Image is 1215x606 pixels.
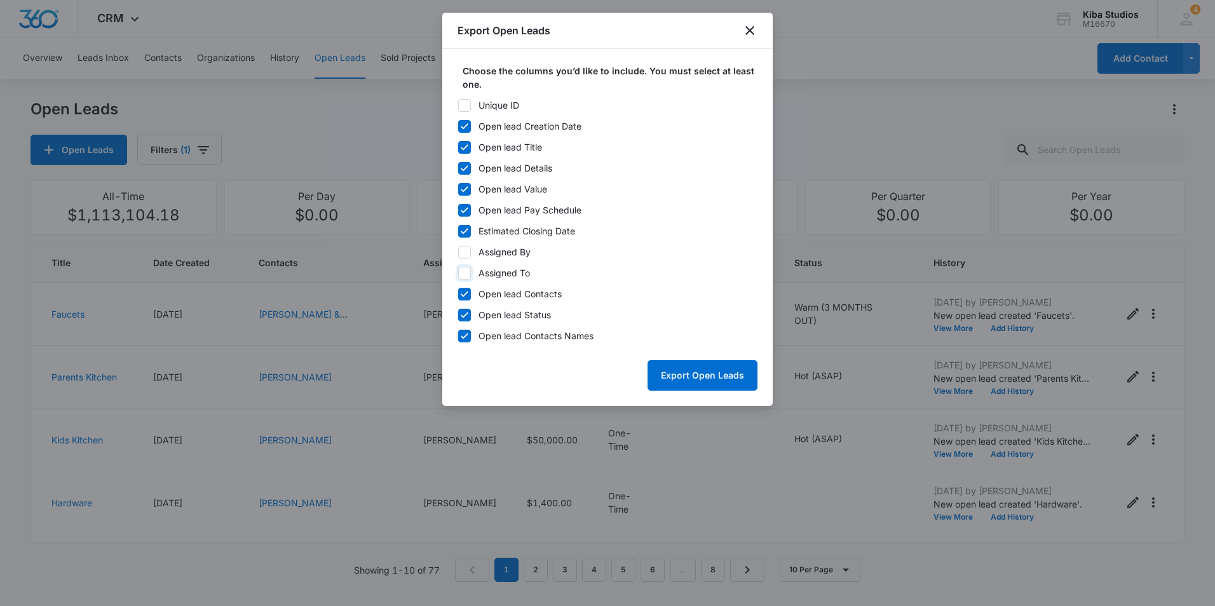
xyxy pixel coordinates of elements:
[479,308,551,321] div: Open lead Status
[479,287,562,300] div: Open lead Contacts
[479,119,581,133] div: Open lead Creation Date
[479,203,581,217] div: Open lead Pay Schedule
[479,329,594,342] div: Open lead Contacts Names
[479,224,575,238] div: Estimated Closing Date
[742,23,757,38] button: close
[479,182,547,196] div: Open lead Value
[463,64,763,91] label: Choose the columns you’d like to include. You must select at least one.
[458,23,550,38] h1: Export Open Leads
[479,98,519,112] div: Unique ID
[479,266,530,279] div: Assigned To
[479,245,531,259] div: Assigned By
[479,140,542,154] div: Open lead Title
[648,360,757,391] button: Export Open Leads
[479,161,552,175] div: Open lead Details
